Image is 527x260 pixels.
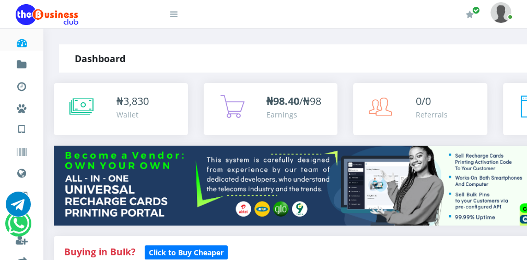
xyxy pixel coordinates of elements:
[266,94,299,108] b: ₦98.40
[16,28,28,53] a: Dashboard
[6,199,31,217] a: Chat for support
[490,2,511,22] img: User
[16,226,28,251] a: Register a Referral
[40,115,127,133] a: Nigerian VTU
[16,115,28,141] a: VTU
[16,182,28,207] a: Cable TV, Electricity
[40,130,127,148] a: International VTU
[416,109,448,120] div: Referrals
[204,83,338,135] a: ₦98.40/₦98 Earnings
[16,50,28,75] a: Fund wallet
[116,109,149,120] div: Wallet
[266,109,321,120] div: Earnings
[353,83,487,135] a: 0/0 Referrals
[16,72,28,97] a: Transactions
[149,247,224,257] b: Click to Buy Cheaper
[64,245,135,258] strong: Buying in Bulk?
[472,6,480,14] span: Renew/Upgrade Subscription
[123,94,149,108] span: 3,830
[16,94,28,119] a: Miscellaneous Payments
[116,93,149,109] div: ₦
[16,138,28,163] a: Vouchers
[266,94,321,108] span: /₦98
[16,4,78,25] img: Logo
[416,94,431,108] span: 0/0
[466,10,474,19] i: Renew/Upgrade Subscription
[16,159,28,185] a: Data
[8,219,29,236] a: Chat for support
[54,83,188,135] a: ₦3,830 Wallet
[75,52,125,65] strong: Dashboard
[145,245,228,258] a: Click to Buy Cheaper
